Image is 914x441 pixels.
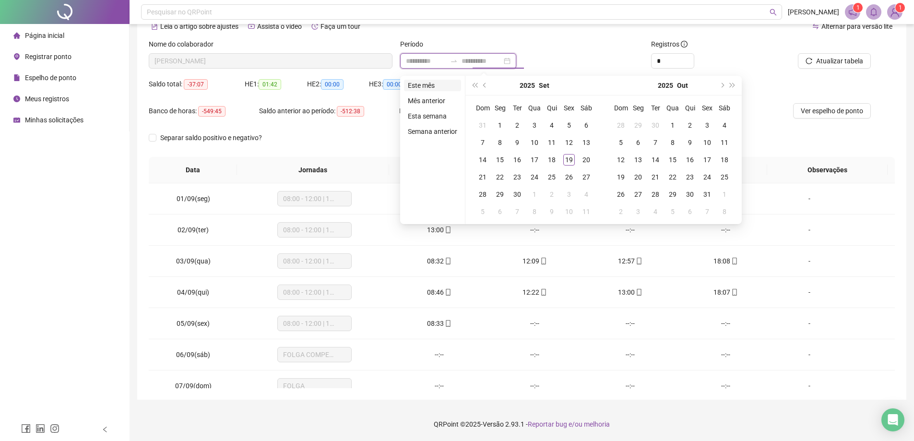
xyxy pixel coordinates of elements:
[681,203,699,220] td: 2025-11-06
[495,349,575,360] div: --:--
[869,8,878,16] span: bell
[612,151,629,168] td: 2025-10-12
[781,225,838,235] div: -
[245,79,307,90] div: HE 1:
[667,189,678,200] div: 29
[176,257,211,265] span: 03/09(qua)
[495,287,575,298] div: 12:22
[684,154,696,166] div: 16
[664,186,681,203] td: 2025-10-29
[560,151,578,168] td: 2025-09-19
[632,206,644,217] div: 3
[529,189,540,200] div: 1
[543,117,560,134] td: 2025-09-04
[664,203,681,220] td: 2025-11-05
[25,53,71,60] span: Registrar ponto
[389,157,484,183] th: Entrada 1
[283,254,346,268] span: 08:00 - 12:00 | 13:00 - 18:00
[511,189,523,200] div: 30
[681,186,699,203] td: 2025-10-30
[701,189,713,200] div: 31
[491,99,509,117] th: Seg
[509,203,526,220] td: 2025-10-07
[629,99,647,117] th: Seg
[511,154,523,166] div: 16
[629,117,647,134] td: 2025-09-29
[629,168,647,186] td: 2025-10-20
[888,5,902,19] img: 84745
[716,134,733,151] td: 2025-10-11
[477,154,488,166] div: 14
[321,79,344,90] span: 00:00
[529,206,540,217] div: 8
[149,106,259,117] div: Banco de horas:
[664,134,681,151] td: 2025-10-08
[701,119,713,131] div: 3
[650,189,661,200] div: 28
[444,289,451,296] span: mobile
[667,119,678,131] div: 1
[311,23,318,30] span: history
[719,206,730,217] div: 8
[581,189,592,200] div: 4
[686,287,766,298] div: 18:07
[615,154,627,166] div: 12
[526,99,543,117] th: Qua
[686,256,766,266] div: 18:08
[369,79,431,90] div: HE 3:
[632,137,644,148] div: 6
[491,134,509,151] td: 2025-09-08
[581,171,592,183] div: 27
[511,206,523,217] div: 7
[701,154,713,166] div: 17
[701,137,713,148] div: 10
[546,137,558,148] div: 11
[806,58,812,64] span: reload
[526,203,543,220] td: 2025-10-08
[494,137,506,148] div: 8
[650,137,661,148] div: 7
[681,151,699,168] td: 2025-10-16
[320,23,360,30] span: Faça um tour
[775,165,880,175] span: Observações
[526,151,543,168] td: 2025-09-17
[520,76,535,95] button: year panel
[647,151,664,168] td: 2025-10-14
[727,76,738,95] button: super-next-year
[615,206,627,217] div: 2
[511,137,523,148] div: 9
[477,171,488,183] div: 21
[578,168,595,186] td: 2025-09-27
[578,117,595,134] td: 2025-09-06
[767,157,888,183] th: Observações
[13,53,20,60] span: environment
[539,76,549,95] button: month panel
[635,289,642,296] span: mobile
[664,168,681,186] td: 2025-10-22
[560,203,578,220] td: 2025-10-10
[701,171,713,183] div: 24
[399,349,479,360] div: --:--
[560,168,578,186] td: 2025-09-26
[539,258,547,264] span: mobile
[399,318,479,329] div: 08:33
[650,119,661,131] div: 30
[546,154,558,166] div: 18
[509,168,526,186] td: 2025-09-23
[491,117,509,134] td: 2025-09-01
[444,320,451,327] span: mobile
[667,171,678,183] div: 22
[543,186,560,203] td: 2025-10-02
[563,119,575,131] div: 5
[491,186,509,203] td: 2025-09-29
[13,32,20,39] span: home
[25,74,76,82] span: Espelho de ponto
[716,117,733,134] td: 2025-10-04
[581,119,592,131] div: 6
[546,206,558,217] div: 9
[699,134,716,151] td: 2025-10-10
[684,189,696,200] div: 30
[781,193,838,204] div: -
[529,154,540,166] div: 17
[25,32,64,39] span: Página inicial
